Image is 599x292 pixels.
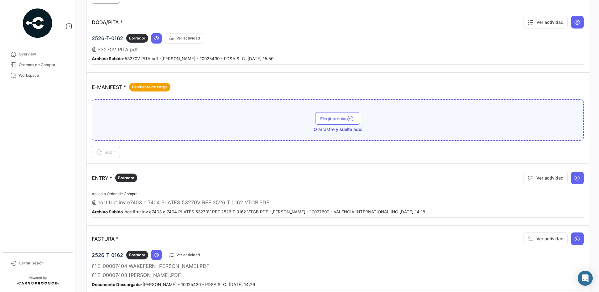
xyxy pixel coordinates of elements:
span: Borrador [129,35,145,41]
img: powered-by.png [22,8,53,39]
span: Subir [97,149,115,155]
button: Subir [92,146,120,158]
span: Pendiente de carga [132,84,168,90]
button: Ver actividad [165,33,204,44]
button: Ver actividad [523,172,568,184]
small: - hortifrut inv e7403 e 7404 PLATES 53270V REF 2526 T 0162 VTCB.PDF - [PERSON_NAME] - 10027609 - ... [92,209,425,214]
small: - 53270V PITA.pdf - [PERSON_NAME] - 10025430 - PDSA S. C. [DATE] 15:50 [92,56,273,61]
div: Abrir Intercom Messenger [578,271,593,286]
p: DODA/PITA * [92,19,122,25]
a: Workspace [5,70,70,81]
span: 2526-T-0162 [92,252,123,258]
b: Archivo Subido [92,56,123,61]
p: E-MANIFEST * [92,83,170,91]
span: O arrastre y suelte aquí [314,126,362,133]
span: Cerrar Sesión [19,260,68,266]
b: Archivo Subido [92,209,123,214]
span: Elegir archivo [320,116,355,121]
span: Aplica a Orden de Compra [92,191,138,196]
span: E-00007404 WAKEFERN [PERSON_NAME].PDF [97,263,209,269]
p: ENTRY * [92,174,137,182]
span: hortifrut inv e7403 e 7404 PLATES 53270V REF 2526 T 0162 VTCB.PDF [97,199,269,206]
button: Elegir archivo [315,112,360,125]
span: 2526-T-0162 [92,35,123,41]
button: Ver actividad [523,16,568,29]
span: E-00007403 [PERSON_NAME].PDF [97,272,181,278]
a: Órdenes de Compra [5,60,70,70]
span: Borrador [118,175,134,181]
p: FACTURA * [92,236,118,242]
span: Overview [19,51,68,57]
a: Overview [5,49,70,60]
span: 53270V PITA.pdf [97,46,138,53]
span: Workspace [19,73,68,78]
span: Borrador [129,252,145,258]
small: - [PERSON_NAME] - 10025430 - PDSA S. C. [DATE] 14:29 [92,282,255,287]
button: Ver actividad [523,232,568,245]
span: Órdenes de Compra [19,62,68,68]
button: Ver actividad [165,250,204,260]
b: Documento Descargado [92,282,141,287]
